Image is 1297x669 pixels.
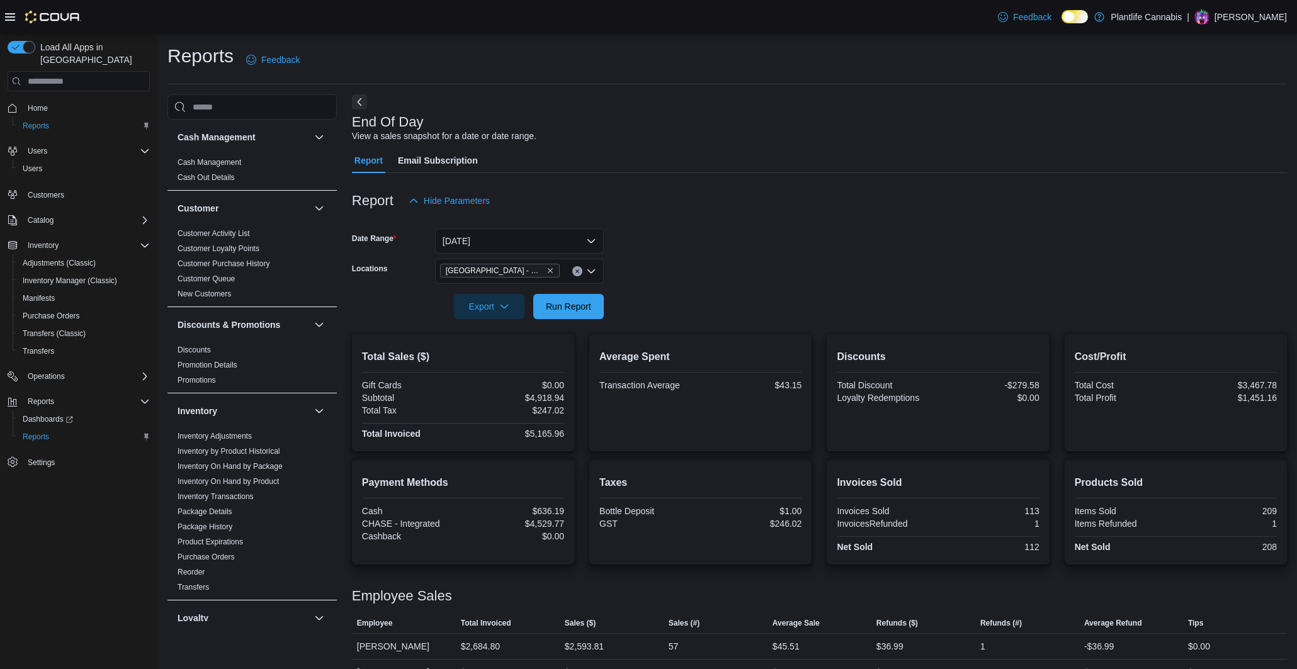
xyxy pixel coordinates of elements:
[23,414,73,424] span: Dashboards
[354,148,383,173] span: Report
[1187,9,1189,25] p: |
[773,639,800,654] div: $45.51
[178,431,252,441] span: Inventory Adjustments
[465,405,564,415] div: $247.02
[178,507,232,516] a: Package Details
[398,148,478,173] span: Email Subscription
[18,256,101,271] a: Adjustments (Classic)
[178,405,217,417] h3: Inventory
[1062,10,1088,23] input: Dark Mode
[352,634,456,659] div: [PERSON_NAME]
[362,531,461,541] div: Cashback
[13,254,155,272] button: Adjustments (Classic)
[178,492,254,502] span: Inventory Transactions
[465,429,564,439] div: $5,165.96
[178,274,235,283] a: Customer Queue
[178,522,232,532] span: Package History
[599,380,698,390] div: Transaction Average
[352,130,536,143] div: View a sales snapshot for a date or date range.
[178,360,237,370] span: Promotion Details
[941,519,1039,529] div: 1
[13,325,155,342] button: Transfers (Classic)
[18,256,150,271] span: Adjustments (Classic)
[18,326,91,341] a: Transfers (Classic)
[23,121,49,131] span: Reports
[23,369,150,384] span: Operations
[13,410,155,428] a: Dashboards
[18,161,150,176] span: Users
[18,412,78,427] a: Dashboards
[178,290,231,298] a: New Customers
[25,11,81,23] img: Cova
[440,264,560,278] span: Calgary - Mahogany Market
[352,233,397,244] label: Date Range
[357,618,393,628] span: Employee
[980,618,1022,628] span: Refunds (#)
[3,142,155,160] button: Users
[178,446,280,456] span: Inventory by Product Historical
[178,612,208,624] h3: Loyalty
[35,41,150,66] span: Load All Apps in [GEOGRAPHIC_DATA]
[178,229,250,238] a: Customer Activity List
[23,311,80,321] span: Purchase Orders
[178,173,235,182] a: Cash Out Details
[362,393,461,403] div: Subtotal
[23,213,59,228] button: Catalog
[178,462,283,471] a: Inventory On Hand by Package
[837,349,1039,364] h2: Discounts
[837,519,936,529] div: InvoicesRefunded
[23,143,150,159] span: Users
[28,215,54,225] span: Catalog
[3,368,155,385] button: Operations
[465,380,564,390] div: $0.00
[8,94,150,504] nav: Complex example
[362,405,461,415] div: Total Tax
[312,610,327,626] button: Loyalty
[178,461,283,471] span: Inventory On Hand by Package
[18,429,150,444] span: Reports
[18,291,150,306] span: Manifests
[18,308,85,323] a: Purchase Orders
[941,393,1039,403] div: $0.00
[178,318,280,331] h3: Discounts & Promotions
[23,100,150,116] span: Home
[18,118,150,133] span: Reports
[178,432,252,441] a: Inventory Adjustments
[13,160,155,177] button: Users
[23,186,150,202] span: Customers
[1075,542,1111,552] strong: Net Sold
[23,213,150,228] span: Catalog
[28,190,64,200] span: Customers
[362,506,461,516] div: Cash
[876,618,918,628] span: Refunds ($)
[669,618,699,628] span: Sales (#)
[586,266,596,276] button: Open list of options
[178,507,232,517] span: Package Details
[178,375,216,385] span: Promotions
[178,202,309,215] button: Customer
[1084,639,1114,654] div: -$36.99
[13,272,155,290] button: Inventory Manager (Classic)
[23,394,59,409] button: Reports
[178,361,237,369] a: Promotion Details
[13,117,155,135] button: Reports
[178,553,235,561] a: Purchase Orders
[565,639,604,654] div: $2,593.81
[993,4,1056,30] a: Feedback
[1188,639,1210,654] div: $0.00
[312,201,327,216] button: Customer
[876,639,903,654] div: $36.99
[3,237,155,254] button: Inventory
[599,349,801,364] h2: Average Spent
[178,157,241,167] span: Cash Management
[565,618,596,628] span: Sales ($)
[773,618,820,628] span: Average Sale
[178,477,279,486] a: Inventory On Hand by Product
[18,118,54,133] a: Reports
[461,639,500,654] div: $2,684.80
[837,506,936,516] div: Invoices Sold
[23,329,86,339] span: Transfers (Classic)
[18,291,60,306] a: Manifests
[941,542,1039,552] div: 112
